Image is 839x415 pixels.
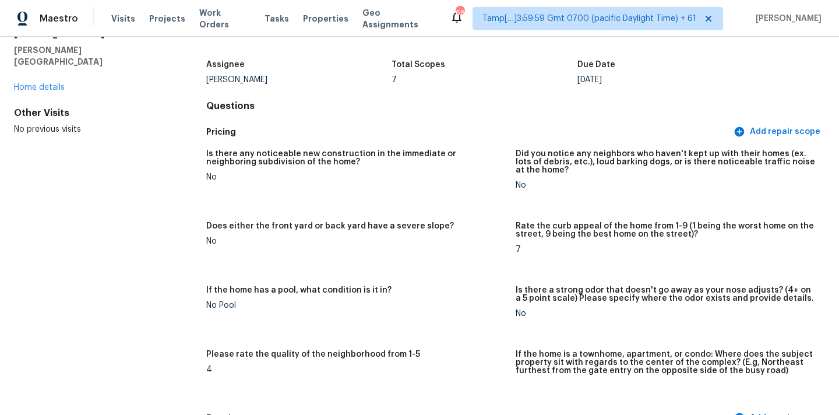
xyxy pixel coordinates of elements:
[577,61,615,69] h5: Due Date
[516,181,816,189] div: No
[516,350,816,375] h5: If the home is a townhome, apartment, or condo: Where does the subject property sit with regards ...
[206,76,392,84] div: [PERSON_NAME]
[206,365,506,374] div: 4
[149,13,185,24] span: Projects
[577,76,763,84] div: [DATE]
[14,107,169,119] div: Other Visits
[199,7,251,30] span: Work Orders
[206,286,392,294] h5: If the home has a pool, what condition is it in?
[456,7,464,19] div: 687
[392,61,445,69] h5: Total Scopes
[206,126,731,138] h5: Pricing
[14,83,65,92] a: Home details
[206,301,506,310] div: No Pool
[516,222,816,238] h5: Rate the curb appeal of the home from 1-9 (1 being the worst home on the street, 9 being the best...
[206,23,825,54] div: Completed: to
[111,13,135,24] span: Visits
[14,44,169,68] h5: [PERSON_NAME][GEOGRAPHIC_DATA]
[362,7,436,30] span: Geo Assignments
[516,150,816,174] h5: Did you notice any neighbors who haven't kept up with their homes (ex. lots of debris, etc.), lou...
[206,61,245,69] h5: Assignee
[736,125,820,139] span: Add repair scope
[14,125,81,133] span: No previous visits
[206,150,506,166] h5: Is there any noticeable new construction in the immediate or neighboring subdivision of the home?
[482,13,696,24] span: Tamp[…]3:59:59 Gmt 0700 (pacific Daylight Time) + 61
[206,222,454,230] h5: Does either the front yard or back yard have a severe slope?
[392,76,577,84] div: 7
[731,121,825,143] button: Add repair scope
[516,245,816,254] div: 7
[516,286,816,303] h5: Is there a strong odor that doesn't go away as your nose adjusts? (4+ on a 5 point scale) Please ...
[206,350,420,358] h5: Please rate the quality of the neighborhood from 1-5
[751,13,822,24] span: [PERSON_NAME]
[206,173,506,181] div: No
[516,310,816,318] div: No
[206,100,825,112] h4: Questions
[206,237,506,245] div: No
[265,15,289,23] span: Tasks
[303,13,348,24] span: Properties
[40,13,78,24] span: Maestro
